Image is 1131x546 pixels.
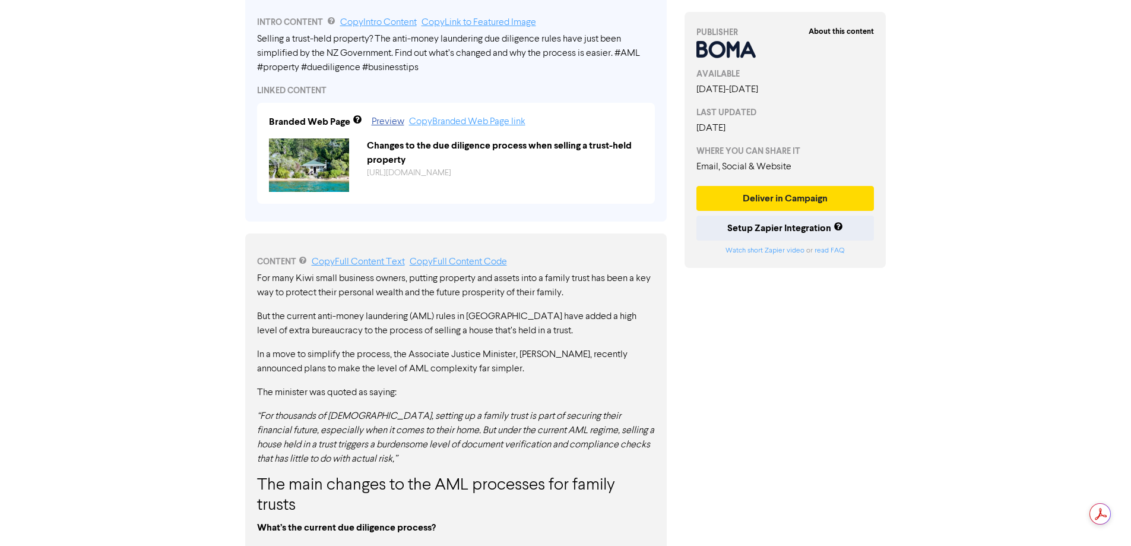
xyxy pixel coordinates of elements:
p: But the current anti-money laundering (AML) rules in [GEOGRAPHIC_DATA] have added a high level of... [257,310,655,338]
a: Copy Full Content Text [312,257,405,267]
div: CONTENT [257,255,655,269]
div: LINKED CONTENT [257,84,655,97]
a: Copy Link to Featured Image [422,18,536,27]
button: Setup Zapier Integration [696,216,875,241]
p: For many Kiwi small business owners, putting property and assets into a family trust has been a k... [257,272,655,300]
div: [DATE] [696,121,875,135]
em: “For thousands of [DEMOGRAPHIC_DATA], setting up a family trust is part of securing their financi... [257,412,654,464]
a: Copy Branded Web Page link [409,117,525,127]
div: Selling a trust-held property? The anti-money laundering due diligence rules have just been simpl... [257,32,655,75]
a: Copy Intro Content [340,18,417,27]
a: [URL][DOMAIN_NAME] [367,169,451,177]
h3: The main changes to the AML processes for family trusts [257,476,655,516]
strong: What’s the current due diligence process? [257,522,436,534]
a: read FAQ [815,247,844,254]
div: Branded Web Page [269,115,350,129]
div: Email, Social & Website [696,160,875,174]
p: In a move to simplify the process, the Associate Justice Minister, [PERSON_NAME], recently announ... [257,348,655,376]
div: INTRO CONTENT [257,15,655,30]
strong: About this content [809,27,874,36]
a: Copy Full Content Code [410,257,507,267]
div: or [696,245,875,256]
div: [DATE] - [DATE] [696,83,875,97]
div: WHERE YOU CAN SHARE IT [696,145,875,157]
div: LAST UPDATED [696,106,875,119]
a: Preview [372,117,404,127]
p: The minister was quoted as saying: [257,386,655,400]
iframe: Chat Widget [1072,489,1131,546]
div: https://public2.bomamarketing.com/cp/6Byuje4TlvwwUuTJfr3vgi?sa=Z1PjHMFJ [358,167,652,179]
button: Deliver in Campaign [696,186,875,211]
div: Changes to the due diligence process when selling a trust-held property [358,138,652,167]
a: Watch short Zapier video [726,247,804,254]
div: PUBLISHER [696,26,875,39]
div: AVAILABLE [696,68,875,80]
